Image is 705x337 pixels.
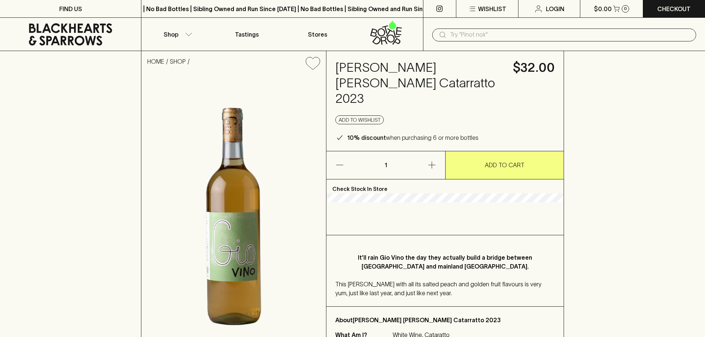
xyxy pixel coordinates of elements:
a: Stores [282,18,353,51]
p: ADD TO CART [485,161,524,169]
p: Shop [164,30,178,39]
p: Tastings [235,30,259,39]
span: This [PERSON_NAME] with all its salted peach and golden fruit flavours is very yum, just like las... [335,281,541,296]
p: 0 [624,7,627,11]
p: Login [546,4,564,13]
h4: $32.00 [513,60,555,75]
p: Wishlist [478,4,506,13]
p: FIND US [59,4,82,13]
p: Check Stock In Store [326,179,564,193]
input: Try "Pinot noir" [450,29,690,41]
a: HOME [147,58,164,65]
button: ADD TO CART [446,151,564,179]
b: 10% discount [347,134,386,141]
p: Checkout [657,4,691,13]
button: Add to wishlist [335,115,384,124]
p: About [PERSON_NAME] [PERSON_NAME] Catarratto 2023 [335,316,555,324]
button: Add to wishlist [303,54,323,73]
p: $0.00 [594,4,612,13]
p: when purchasing 6 or more bottles [347,133,479,142]
p: 1 [377,151,395,179]
p: It’ll rain Gio Vino the day they actually build a bridge between [GEOGRAPHIC_DATA] and mainland [... [350,253,540,271]
button: Shop [141,18,212,51]
a: SHOP [170,58,186,65]
p: Stores [308,30,327,39]
h4: [PERSON_NAME] [PERSON_NAME] Catarratto 2023 [335,60,504,107]
a: Tastings [212,18,282,51]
